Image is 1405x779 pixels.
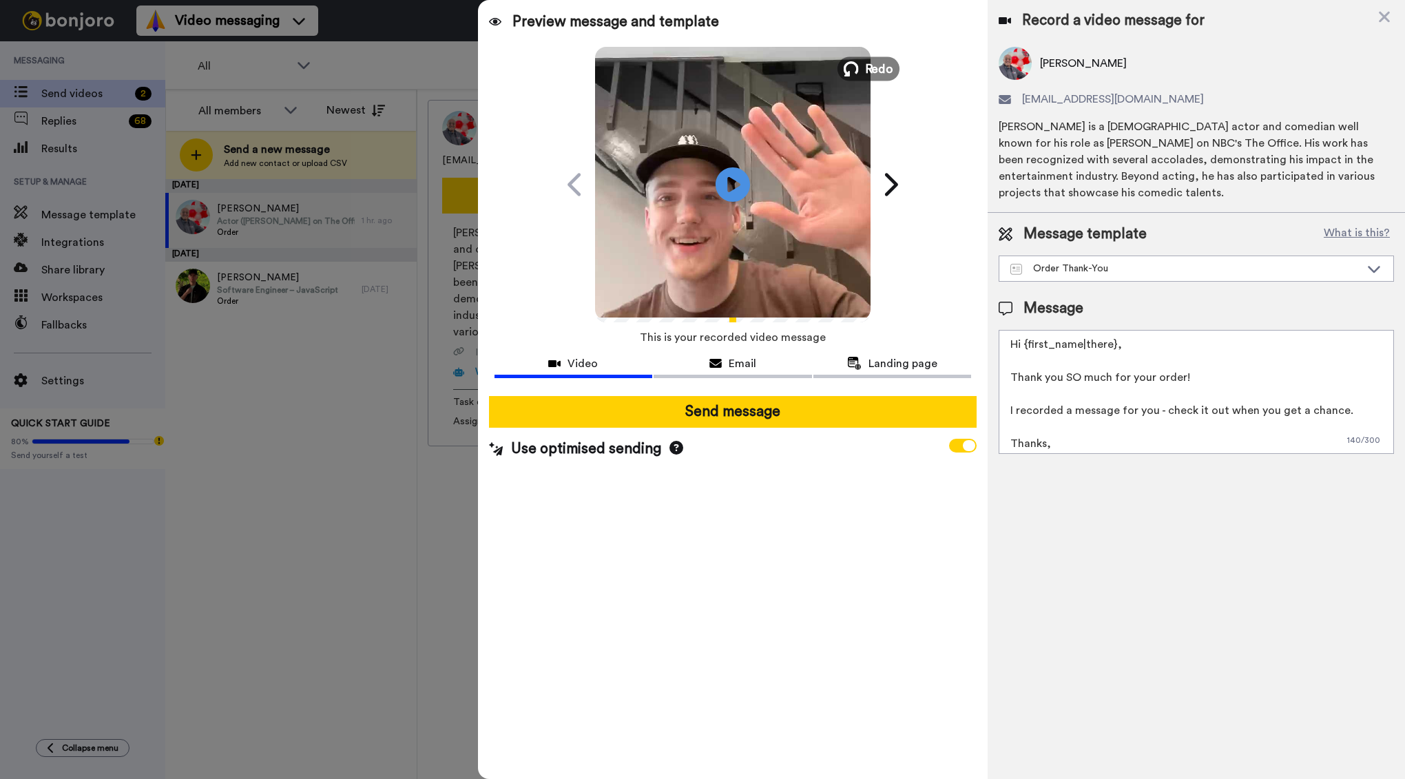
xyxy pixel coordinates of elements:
img: Message-temps.svg [1010,264,1022,275]
span: [EMAIL_ADDRESS][DOMAIN_NAME] [1022,91,1204,107]
div: Order Thank-You [1010,262,1360,276]
span: Message [1023,298,1083,319]
span: Video [568,355,598,372]
span: Email [729,355,756,372]
span: Message template [1023,224,1147,245]
div: [PERSON_NAME] is a [DEMOGRAPHIC_DATA] actor and comedian well known for his role as [PERSON_NAME]... [999,118,1394,201]
button: What is this? [1320,224,1394,245]
span: Use optimised sending [511,439,661,459]
span: This is your recorded video message [640,322,826,353]
span: Landing page [868,355,937,372]
button: Send message [489,396,977,428]
textarea: Hi {first_name|there}, Thank you SO much for your order! I recorded a message for you - check it ... [999,330,1394,454]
